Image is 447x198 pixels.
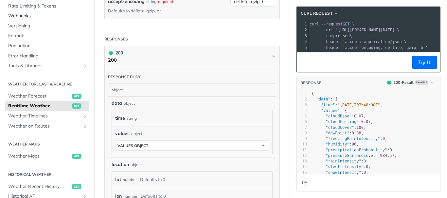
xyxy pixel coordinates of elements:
span: data [112,100,122,107]
span: : , [312,153,397,158]
label: lat [115,175,121,184]
div: 13 [297,159,307,164]
span: \ [310,34,352,38]
a: Error Handling [5,51,89,61]
div: Defaults to 0 [140,175,165,184]
span: : , [312,119,373,124]
span: "cloudCover" [326,125,354,130]
div: 200 - Result [393,80,414,85]
span: --url [321,28,333,32]
a: Weather on RoutesShow subpages for Weather on Routes [5,121,89,131]
span: 0 [364,170,366,175]
span: --compressed [321,34,350,38]
a: Versioning [5,21,89,31]
span: values [115,130,130,137]
span: Example [415,80,428,85]
a: Tools & LibrariesShow subpages for Tools & Libraries [5,61,89,71]
span: 0 [383,136,385,141]
span: get [72,154,81,159]
span: 0.88 [352,131,361,135]
span: 0.07 [354,114,364,118]
button: Copy to clipboard [300,178,309,188]
a: Pagination [5,41,89,51]
span: : , [312,103,383,107]
span: Rate Limiting & Tokens [8,3,88,9]
span: 'accept-encoding: deflate, gzip, br' [343,45,428,50]
div: Responses [104,36,128,42]
span: { [312,91,314,96]
div: 14 [297,164,307,170]
a: Formats [5,31,89,41]
div: 7 [297,125,307,130]
span: : , [312,170,368,175]
span: "sleetIntensity" [326,164,364,169]
div: 10 [297,142,307,147]
div: 5 [297,114,307,119]
span: : , [312,136,387,141]
div: 1 [297,21,308,27]
span: Error Handling [8,53,88,59]
button: Show subpages for Weather on Routes [82,124,88,129]
span: Realtime Weather [8,103,71,109]
label: time [115,114,125,123]
div: number [123,175,137,184]
span: "time" [321,103,335,107]
div: object [131,131,142,137]
span: 0 [364,159,366,163]
span: 'accept: application/json' [343,39,404,44]
span: "cloudBase" [326,114,351,118]
button: Try It! [412,56,437,69]
div: 11 [297,147,307,153]
span: Weather Maps [8,153,71,160]
h2: Historical Weather [5,172,89,177]
div: 3 [297,102,307,108]
span: "values" [321,108,340,113]
span: : { [312,97,338,101]
span: "freezingRainIntensity" [326,136,380,141]
span: 0.07 [361,119,371,124]
span: curl [310,22,319,26]
a: Weather TimelinesShow subpages for Weather Timelines [5,111,89,121]
h2: Weather Maps [5,141,89,147]
div: object [124,100,135,106]
svg: Chevron [271,54,276,59]
span: : { [312,108,347,113]
span: "precipitationProbability" [326,148,387,152]
a: Rate Limiting & Tokens [5,1,89,11]
div: values object [117,143,148,148]
div: object [108,84,274,96]
button: Copy to clipboard [300,57,309,67]
a: Weather Forecastget [5,91,89,101]
button: Show subpages for Tools & Libraries [82,63,88,69]
span: \ [310,28,400,32]
span: get [72,103,81,109]
span: Tools & Libraries [8,63,81,69]
span: 96 [352,142,356,146]
span: --header [321,45,340,50]
div: 8 [297,130,307,136]
button: RESPONSE [300,80,322,86]
button: Show subpages for Weather Timelines [82,114,88,119]
span: "rainIntensity" [326,159,361,163]
span: "dewPoint" [326,131,349,135]
span: cURL Request [301,10,332,16]
div: Response body [108,74,141,80]
button: values object [116,141,269,150]
span: Weather Timelines [8,113,81,119]
div: 4 [297,108,307,114]
div: 12 [297,153,307,159]
span: location [112,161,129,168]
span: 984.57 [380,153,394,158]
div: 1 [297,91,307,97]
span: Versioning [8,23,88,29]
a: Webhooks [5,11,89,21]
div: 5 [297,45,308,51]
span: Weather Forecast [8,93,71,99]
span: Pagination [8,43,88,49]
span: : , [312,114,366,118]
div: 3 [297,33,308,39]
button: 200200-ResultExample [384,79,437,86]
span: 200 [109,51,113,55]
span: : , [312,159,368,163]
div: 9 [297,136,307,142]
